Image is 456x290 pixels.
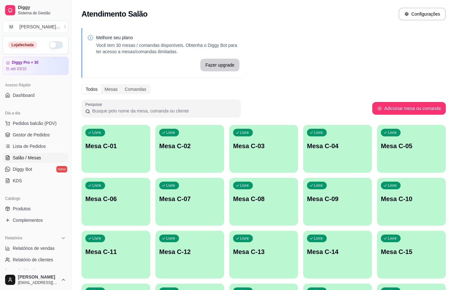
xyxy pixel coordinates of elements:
p: Mesa C-10 [381,194,442,203]
a: Relatórios de vendas [3,243,68,253]
a: Gestor de Pedidos [3,130,68,140]
button: LivreMesa C-07 [155,178,224,226]
span: [PERSON_NAME] [18,274,58,280]
div: Dia a dia [3,108,68,118]
button: LivreMesa C-03 [229,125,298,173]
button: Fazer upgrade [200,59,239,71]
h2: Atendimento Salão [82,9,147,19]
p: Livre [388,130,397,135]
span: Diggy Bot [13,166,32,172]
p: Livre [240,236,249,241]
a: Diggy Botnovo [3,164,68,174]
p: Mesa C-06 [85,194,146,203]
button: LivreMesa C-02 [155,125,224,173]
p: Mesa C-01 [85,141,146,150]
a: Complementos [3,215,68,225]
button: LivreMesa C-15 [377,231,446,279]
button: LivreMesa C-09 [303,178,372,226]
p: Mesa C-11 [85,247,146,256]
p: Mesa C-14 [307,247,368,256]
span: Relatórios de vendas [13,245,55,251]
a: Produtos [3,204,68,214]
p: Livre [388,236,397,241]
article: até 03/10 [11,66,26,71]
button: LivreMesa C-08 [229,178,298,226]
button: Select a team [3,20,68,33]
button: LivreMesa C-04 [303,125,372,173]
a: Dashboard [3,90,68,100]
button: LivreMesa C-10 [377,178,446,226]
button: Alterar Status [49,41,63,49]
div: [PERSON_NAME] ... [19,24,60,30]
p: Mesa C-13 [233,247,294,256]
a: Relatório de mesas [3,266,68,276]
button: Configurações [399,8,446,20]
p: Mesa C-15 [381,247,442,256]
p: Livre [240,183,249,188]
div: Loja fechada [8,41,37,48]
button: Pedidos balcão (PDV) [3,118,68,128]
span: Relatórios [5,236,22,241]
span: Complementos [13,217,43,223]
p: Mesa C-02 [159,141,220,150]
p: Mesa C-03 [233,141,294,150]
div: Todos [82,85,101,94]
span: Produtos [13,206,31,212]
a: Diggy Pro + 30até 03/10 [3,57,68,75]
span: Sistema de Gestão [18,11,66,16]
p: Livre [92,236,101,241]
label: Pesquisar [85,102,104,107]
input: Pesquisar [90,108,237,114]
a: DiggySistema de Gestão [3,3,68,18]
span: KDS [13,178,22,184]
span: [EMAIL_ADDRESS][DOMAIN_NAME] [18,280,58,285]
p: Você tem 30 mesas / comandas disponíveis. Obtenha o Diggy Bot para ter acesso a mesas/comandas il... [96,42,239,55]
span: Relatório de mesas [13,268,51,274]
p: Livre [240,130,249,135]
p: Mesa C-12 [159,247,220,256]
p: Melhore seu plano [96,34,239,41]
span: Pedidos balcão (PDV) [13,120,57,127]
button: Adicionar mesa ou comanda [372,102,446,115]
div: Mesas [101,85,121,94]
button: LivreMesa C-12 [155,231,224,279]
p: Livre [388,183,397,188]
button: LivreMesa C-14 [303,231,372,279]
span: M [8,24,14,30]
span: Dashboard [13,92,35,98]
button: LivreMesa C-11 [82,231,150,279]
div: Acesso Rápido [3,80,68,90]
a: Relatório de clientes [3,255,68,265]
button: LivreMesa C-01 [82,125,150,173]
span: Relatório de clientes [13,257,53,263]
span: Salão / Mesas [13,155,41,161]
button: LivreMesa C-06 [82,178,150,226]
span: Gestor de Pedidos [13,132,50,138]
p: Livre [314,130,323,135]
article: Diggy Pro + 30 [12,60,39,65]
button: LivreMesa C-05 [377,125,446,173]
p: Livre [314,183,323,188]
p: Livre [166,183,175,188]
p: Livre [166,130,175,135]
button: LivreMesa C-13 [229,231,298,279]
p: Mesa C-04 [307,141,368,150]
div: Comandas [121,85,150,94]
p: Livre [92,130,101,135]
a: Salão / Mesas [3,153,68,163]
p: Mesa C-07 [159,194,220,203]
p: Mesa C-05 [381,141,442,150]
p: Livre [314,236,323,241]
a: KDS [3,176,68,186]
button: [PERSON_NAME][EMAIL_ADDRESS][DOMAIN_NAME] [3,272,68,287]
p: Livre [92,183,101,188]
p: Mesa C-08 [233,194,294,203]
p: Mesa C-09 [307,194,368,203]
span: Diggy [18,5,66,11]
p: Livre [166,236,175,241]
div: Catálogo [3,193,68,204]
a: Lista de Pedidos [3,141,68,151]
span: Lista de Pedidos [13,143,46,149]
